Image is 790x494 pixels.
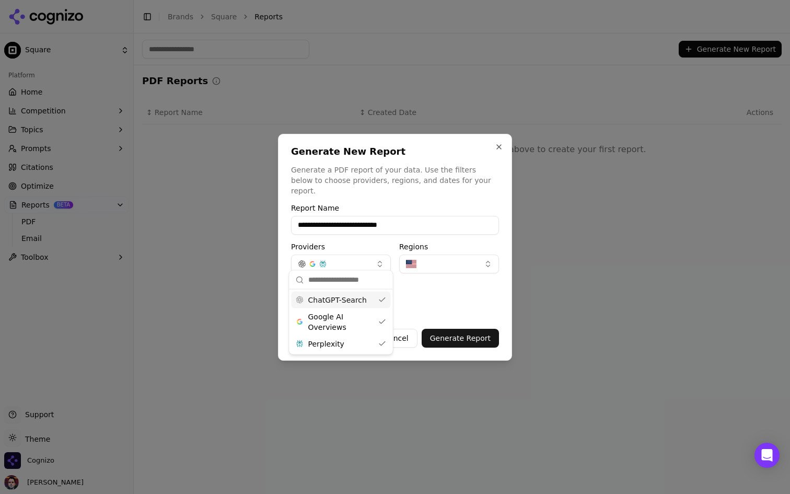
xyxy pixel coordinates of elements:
[375,329,417,348] button: Cancel
[308,339,344,349] span: Perplexity
[291,243,391,250] label: Providers
[308,295,367,305] span: ChatGPT-Search
[308,312,374,332] span: Google AI Overviews
[291,204,499,212] label: Report Name
[291,147,499,156] h2: Generate New Report
[422,329,499,348] button: Generate Report
[291,282,499,289] label: Date Range
[289,290,393,354] div: Suggestions
[399,243,499,250] label: Regions
[406,259,416,269] img: United States
[291,165,499,196] p: Generate a PDF report of your data. Use the filters below to choose providers, regions, and dates...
